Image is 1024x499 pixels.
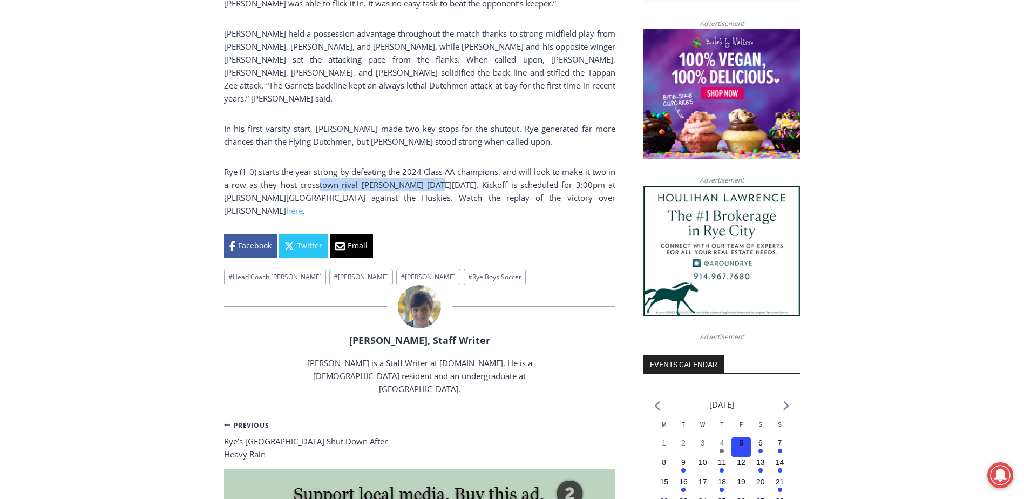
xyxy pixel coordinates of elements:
[731,421,751,437] div: Friday
[770,457,790,476] button: 14 Has events
[701,439,705,447] time: 3
[286,205,303,216] a: here
[783,401,789,411] a: Next month
[776,458,784,467] time: 14
[224,234,277,257] a: Facebook
[396,269,460,286] a: #[PERSON_NAME]
[758,422,762,428] span: S
[224,418,615,461] nav: Posts
[689,332,755,342] span: Advertisement
[330,234,373,257] a: Email
[643,355,724,373] h2: Events Calendar
[329,269,393,286] a: #[PERSON_NAME]
[468,272,472,281] span: #
[758,439,763,447] time: 6
[751,437,770,457] button: 6 Has events
[689,175,755,185] span: Advertisement
[679,477,688,486] time: 16
[654,476,674,496] button: 15
[778,422,782,428] span: S
[643,186,800,316] img: Houlihan Lawrence The #1 Brokerage in Rye City
[718,477,727,486] time: 18
[770,476,790,496] button: 21 Has events
[693,457,713,476] button: 10
[720,488,724,492] em: Has events
[662,439,666,447] time: 1
[700,422,705,428] span: W
[693,476,713,496] button: 17
[654,401,660,411] a: Previous month
[681,439,686,447] time: 2
[654,457,674,476] button: 8
[662,422,666,428] span: M
[674,457,693,476] button: 9 Has events
[751,421,770,437] div: Saturday
[682,422,685,428] span: T
[662,458,666,467] time: 8
[224,165,615,217] p: Rye (1-0) starts the year strong by defeating the 2024 Class AA champions, and will look to make ...
[720,449,724,453] em: Has events
[334,272,338,281] span: #
[224,122,615,148] p: In his first varsity start, [PERSON_NAME] made two key stops for the shutout. Rye generated far m...
[260,105,523,134] a: Intern @ [DOMAIN_NAME]
[643,29,800,160] img: Baked by Melissa
[689,18,755,29] span: Advertisement
[778,449,782,453] em: Has events
[720,468,724,473] em: Has events
[464,269,526,286] a: #Rye Boys Soccer
[778,468,782,473] em: Has events
[778,488,782,492] em: Has events
[674,437,693,457] button: 2
[751,457,770,476] button: 13 Has events
[731,457,751,476] button: 12
[224,418,420,461] a: PreviousRye’s [GEOGRAPHIC_DATA] Shut Down After Heavy Rain
[699,458,707,467] time: 10
[713,421,732,437] div: Thursday
[713,476,732,496] button: 18 Has events
[401,272,405,281] span: #
[224,269,326,286] a: #Head Coach [PERSON_NAME]
[770,421,790,437] div: Sunday
[654,437,674,457] button: 1
[758,468,763,473] em: Has events
[699,477,707,486] time: 17
[756,477,765,486] time: 20
[660,477,668,486] time: 15
[1,109,108,134] a: Open Tues. - Sun. [PHONE_NUMBER]
[713,457,732,476] button: 11 Has events
[273,1,510,105] div: "At the 10am stand-up meeting, each intern gets a chance to take [PERSON_NAME] and the other inte...
[776,477,784,486] time: 21
[228,272,233,281] span: #
[681,468,686,473] em: Has events
[739,439,743,447] time: 5
[770,437,790,457] button: 7 Has events
[713,437,732,457] button: 4 Has events
[737,458,745,467] time: 12
[693,421,713,437] div: Wednesday
[681,488,686,492] em: Has events
[756,458,765,467] time: 13
[720,439,724,447] time: 4
[778,439,782,447] time: 7
[740,422,743,428] span: F
[398,285,441,328] img: (PHOTO: MyRye.com 2024 Head Intern, Editor and now Staff Writer Charlie Morris. Contributed.)Char...
[674,421,693,437] div: Tuesday
[349,334,490,347] a: [PERSON_NAME], Staff Writer
[224,27,615,105] p: [PERSON_NAME] held a possession advantage throughout the match thanks to strong midfield play fro...
[718,458,727,467] time: 11
[674,476,693,496] button: 16 Has events
[654,421,674,437] div: Monday
[224,420,269,430] small: Previous
[3,111,106,152] span: Open Tues. - Sun. [PHONE_NUMBER]
[681,458,686,467] time: 9
[737,477,745,486] time: 19
[731,476,751,496] button: 19
[751,476,770,496] button: 20
[693,437,713,457] button: 3
[758,449,763,453] em: Has events
[720,422,723,428] span: T
[731,437,751,457] button: 5
[279,234,328,257] a: Twitter
[282,107,500,132] span: Intern @ [DOMAIN_NAME]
